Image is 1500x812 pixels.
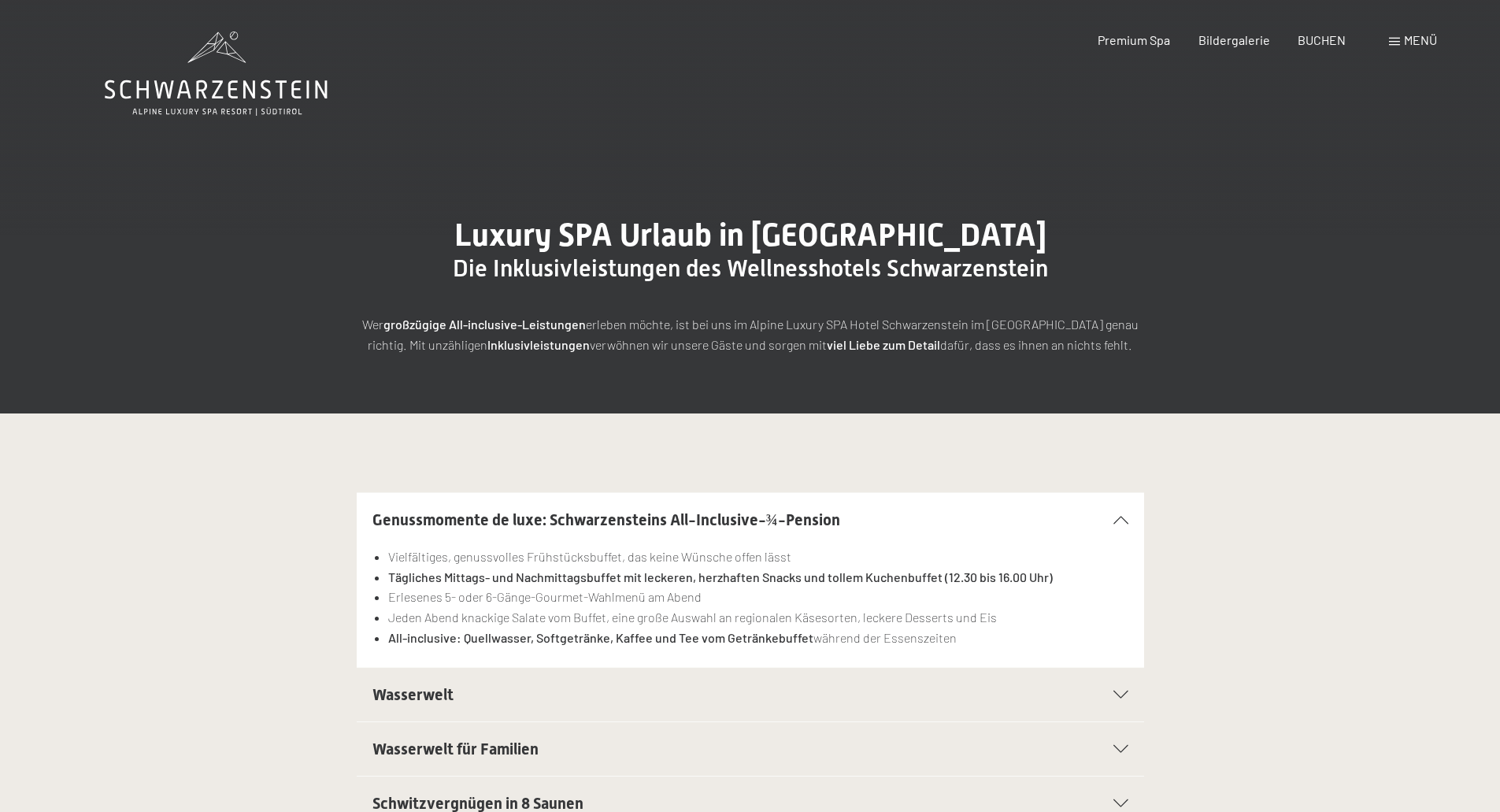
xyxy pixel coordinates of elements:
[388,547,1128,567] li: Vielfältiges, genussvolles Frühstücksbuffet, das keine Wünsche offen lässt
[1298,32,1346,47] a: BUCHEN
[1198,32,1270,47] a: Bildergalerie
[357,314,1144,354] p: Wer erleben möchte, ist bei uns im Alpine Luxury SPA Hotel Schwarzenstein im [GEOGRAPHIC_DATA] ge...
[388,587,1128,607] li: Erlesenes 5- oder 6-Gänge-Gourmet-Wahlmenü am Abend
[454,217,1046,254] span: Luxury SPA Urlaub in [GEOGRAPHIC_DATA]
[388,569,1053,584] strong: Tägliches Mittags- und Nachmittagsbuffet mit leckeren, herzhaften Snacks und tollem Kuchenbuffet ...
[372,510,840,529] span: Genussmomente de luxe: Schwarzensteins All-Inclusive-¾-Pension
[388,607,1128,628] li: Jeden Abend knackige Salate vom Buffet, eine große Auswahl an regionalen Käsesorten, leckere Dess...
[372,685,454,704] span: Wasserwelt
[383,317,586,332] strong: großzügige All-inclusive-Leistungen
[1404,32,1437,47] span: Menü
[827,337,940,352] strong: viel Liebe zum Detail
[388,630,813,645] strong: All-inclusive: Quellwasser, Softgetränke, Kaffee und Tee vom Getränkebuffet
[1098,32,1170,47] a: Premium Spa
[487,337,590,352] strong: Inklusivleistungen
[388,628,1128,648] li: während der Essenszeiten
[453,254,1048,282] span: Die Inklusivleistungen des Wellnesshotels Schwarzenstein
[372,740,539,758] span: Wasserwelt für Familien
